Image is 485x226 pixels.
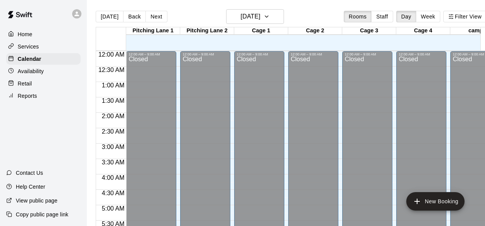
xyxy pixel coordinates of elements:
[145,11,167,22] button: Next
[345,52,390,56] div: 12:00 AM – 9:00 AM
[100,128,127,135] span: 2:30 AM
[18,55,41,63] p: Calendar
[18,80,32,87] p: Retail
[128,52,174,56] div: 12:00 AM – 9:00 AM
[100,159,127,166] span: 3:30 AM
[396,27,450,35] div: Cage 4
[18,92,37,100] p: Reports
[344,11,372,22] button: Rooms
[123,11,146,22] button: Back
[96,51,127,58] span: 12:00 AM
[234,27,288,35] div: Cage 1
[6,65,81,77] a: Availability
[126,27,180,35] div: Pitching Lane 1
[100,144,127,150] span: 3:00 AM
[406,192,465,211] button: add
[100,97,127,104] span: 1:30 AM
[416,11,440,22] button: Week
[100,82,127,89] span: 1:00 AM
[18,67,44,75] p: Availability
[6,28,81,40] a: Home
[16,211,68,218] p: Copy public page link
[18,30,32,38] p: Home
[226,9,284,24] button: [DATE]
[100,174,127,181] span: 4:00 AM
[6,41,81,52] a: Services
[241,11,260,22] h6: [DATE]
[371,11,393,22] button: Staff
[6,90,81,102] a: Reports
[100,205,127,212] span: 5:00 AM
[18,43,39,50] p: Services
[291,52,336,56] div: 12:00 AM – 9:00 AM
[96,67,127,73] span: 12:30 AM
[16,183,45,191] p: Help Center
[342,27,396,35] div: Cage 3
[16,197,57,204] p: View public page
[288,27,342,35] div: Cage 2
[6,53,81,65] a: Calendar
[183,52,228,56] div: 12:00 AM – 9:00 AM
[100,113,127,119] span: 2:00 AM
[399,52,444,56] div: 12:00 AM – 9:00 AM
[100,190,127,196] span: 4:30 AM
[96,11,123,22] button: [DATE]
[237,52,282,56] div: 12:00 AM – 9:00 AM
[396,11,416,22] button: Day
[16,169,43,177] p: Contact Us
[6,78,81,89] a: Retail
[180,27,234,35] div: Pitching Lane 2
